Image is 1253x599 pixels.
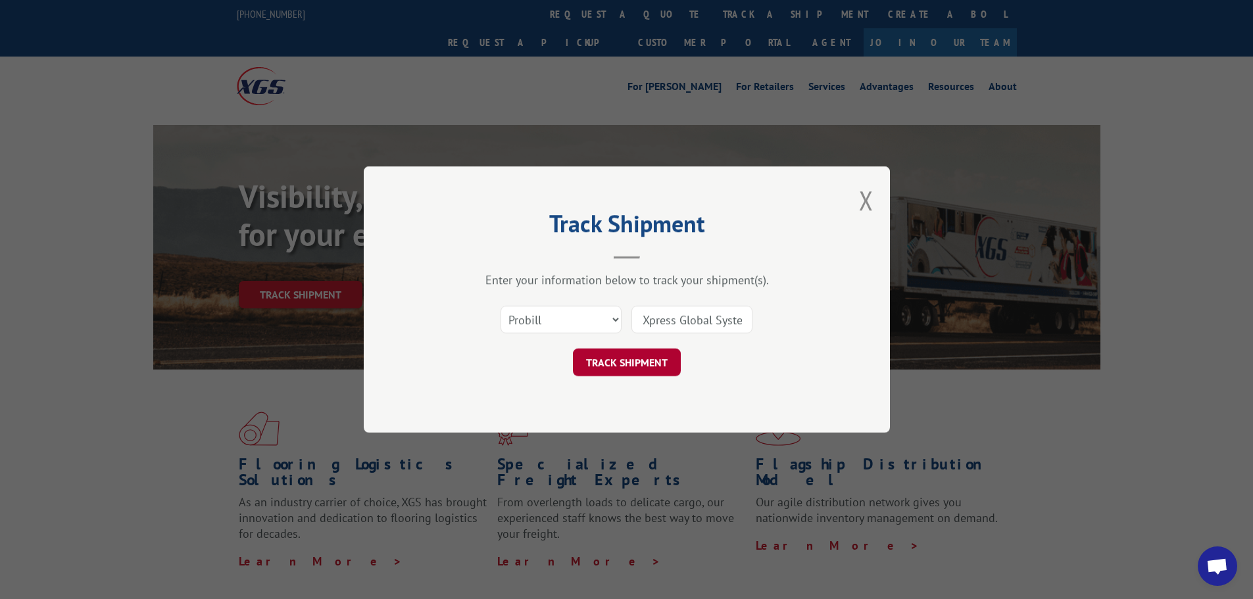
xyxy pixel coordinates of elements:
h2: Track Shipment [430,214,824,239]
div: Open chat [1198,546,1237,586]
button: TRACK SHIPMENT [573,348,681,376]
button: Close modal [859,183,873,218]
input: Number(s) [631,306,752,333]
div: Enter your information below to track your shipment(s). [430,272,824,287]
